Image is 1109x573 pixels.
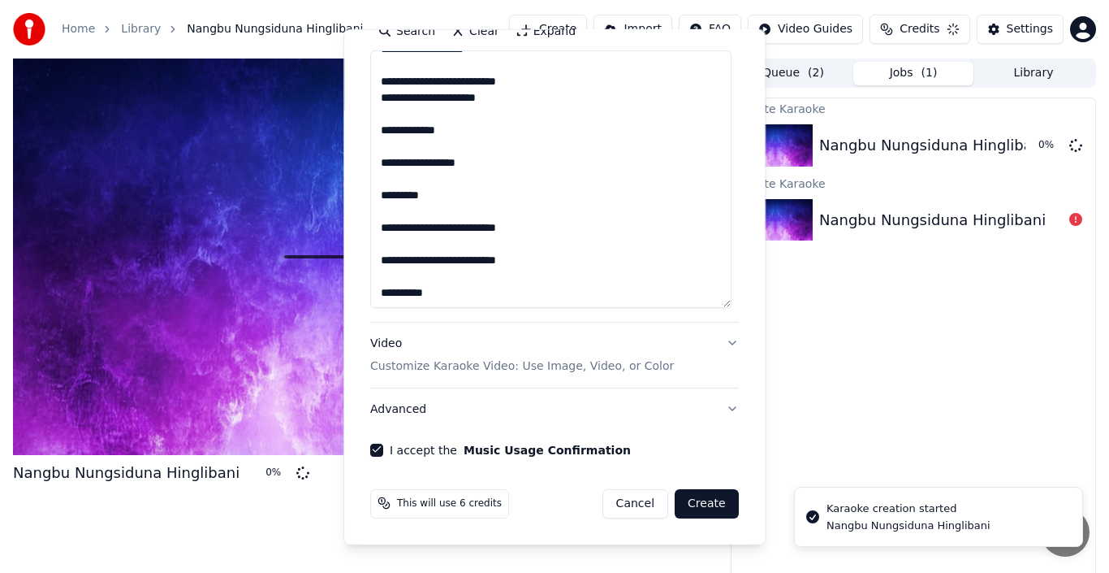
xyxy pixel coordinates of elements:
button: Clear [443,18,507,44]
div: Video [370,335,674,374]
button: I accept the [464,444,631,455]
button: Cancel [602,488,668,518]
button: VideoCustomize Karaoke Video: Use Image, Video, or Color [370,322,739,387]
p: Customize Karaoke Video: Use Image, Video, or Color [370,358,674,374]
button: Create [675,488,739,518]
label: I accept the [390,444,631,455]
span: This will use 6 credits [397,497,502,510]
button: Advanced [370,388,739,430]
button: Search [370,18,443,44]
button: Expand [507,18,584,44]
